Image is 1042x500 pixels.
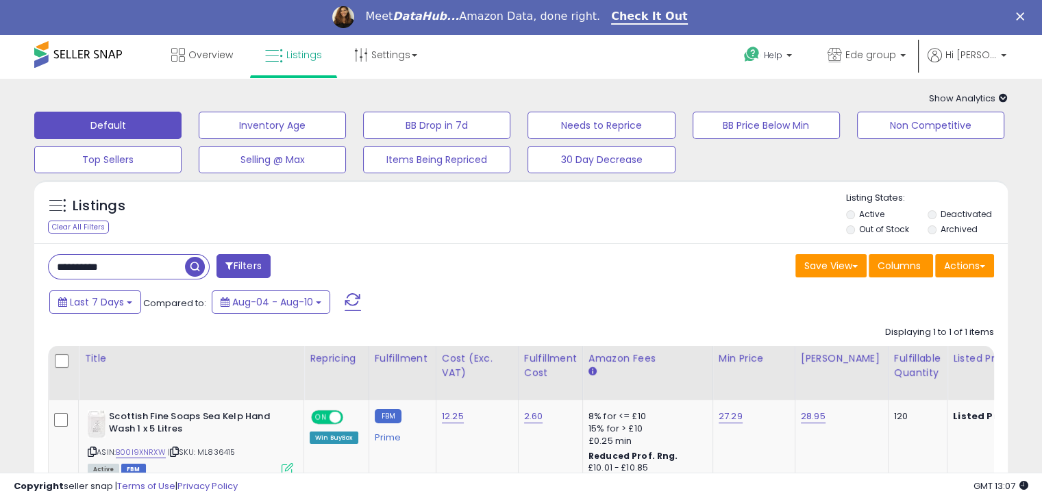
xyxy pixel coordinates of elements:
label: Active [859,208,884,220]
img: Profile image for Georgie [332,6,354,28]
button: BB Drop in 7d [363,112,510,139]
span: All listings currently available for purchase on Amazon [88,464,119,475]
div: Cost (Exc. VAT) [442,351,512,380]
div: Meet Amazon Data, done right. [365,10,600,23]
div: Displaying 1 to 1 of 1 items [885,326,994,339]
a: Ede group [817,34,916,79]
small: FBM [375,409,401,423]
span: Overview [188,48,233,62]
button: Save View [795,254,867,277]
div: £0.25 min [588,435,702,447]
div: Fulfillable Quantity [894,351,941,380]
button: Selling @ Max [199,146,346,173]
div: Clear All Filters [48,221,109,234]
a: Help [733,36,806,78]
span: | SKU: ML836415 [168,447,236,458]
h5: Listings [73,197,125,216]
div: Title [84,351,298,366]
button: Columns [869,254,933,277]
span: Show Analytics [929,92,1008,105]
button: Inventory Age [199,112,346,139]
a: B00I9XNRXW [116,447,166,458]
a: Overview [161,34,243,75]
label: Archived [940,223,977,235]
div: 8% for <= £10 [588,410,702,423]
span: FBM [121,464,146,475]
span: Last 7 Days [70,295,124,309]
span: Hi [PERSON_NAME] [945,48,997,62]
label: Out of Stock [859,223,909,235]
div: 120 [894,410,936,423]
button: Non Competitive [857,112,1004,139]
div: seller snap | | [14,480,238,493]
a: 2.60 [524,410,543,423]
i: DataHub... [393,10,459,23]
a: Terms of Use [117,479,175,492]
button: Items Being Repriced [363,146,510,173]
img: 31ndMBUhZlL._SL40_.jpg [88,410,106,438]
span: ON [312,411,330,423]
button: Actions [935,254,994,277]
button: Default [34,112,182,139]
a: Settings [344,34,427,75]
span: Aug-04 - Aug-10 [232,295,313,309]
button: Last 7 Days [49,290,141,314]
button: Top Sellers [34,146,182,173]
button: Needs to Reprice [528,112,675,139]
div: Close [1016,12,1030,21]
span: Listings [286,48,322,62]
div: ASIN: [88,410,293,474]
a: Listings [255,34,332,75]
div: Fulfillment Cost [524,351,577,380]
div: Min Price [719,351,789,366]
div: Repricing [310,351,363,366]
b: Scottish Fine Soaps Sea Kelp Hand Wash 1 x 5 Litres [109,410,275,439]
div: £10.01 - £10.85 [588,462,702,474]
div: [PERSON_NAME] [801,351,882,366]
button: Filters [216,254,270,278]
a: 28.95 [801,410,826,423]
a: Hi [PERSON_NAME] [928,48,1006,79]
div: Prime [375,427,425,443]
button: Aug-04 - Aug-10 [212,290,330,314]
b: Listed Price: [953,410,1015,423]
p: Listing States: [846,192,1008,205]
span: Compared to: [143,297,206,310]
a: 27.29 [719,410,743,423]
small: Amazon Fees. [588,366,597,378]
span: Columns [878,259,921,273]
a: 12.25 [442,410,464,423]
a: Privacy Policy [177,479,238,492]
span: 2025-08-18 13:07 GMT [973,479,1028,492]
span: OFF [341,411,363,423]
span: Ede group [845,48,896,62]
a: Check It Out [611,10,688,25]
button: 30 Day Decrease [528,146,675,173]
b: Reduced Prof. Rng. [588,450,678,462]
label: Deactivated [940,208,991,220]
i: Get Help [743,46,760,63]
div: Win BuyBox [310,432,358,444]
div: Fulfillment [375,351,430,366]
button: BB Price Below Min [693,112,840,139]
span: Help [764,49,782,61]
strong: Copyright [14,479,64,492]
div: Amazon Fees [588,351,707,366]
div: 15% for > £10 [588,423,702,435]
